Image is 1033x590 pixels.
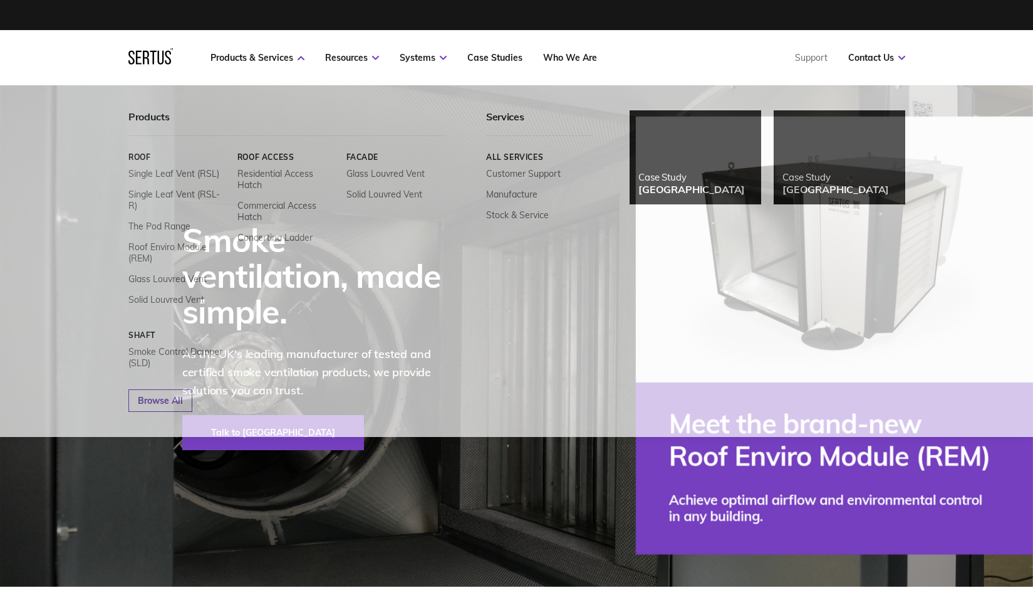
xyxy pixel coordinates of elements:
[486,110,592,136] div: Services
[467,52,522,63] a: Case Studies
[638,171,745,183] div: Case Study
[128,389,192,412] a: Browse All
[128,221,190,232] a: The Pod Range
[486,189,537,200] a: Manufacture
[400,52,447,63] a: Systems
[128,152,228,162] a: Roof
[128,110,445,136] div: Products
[486,168,561,179] a: Customer Support
[128,241,228,264] a: Roof Enviro Module (REM)
[237,200,336,223] a: Commercial Access Hatch
[543,52,597,63] a: Who We Are
[237,168,336,191] a: Residential Access Hatch
[795,52,828,63] a: Support
[774,110,905,204] a: Case Study[GEOGRAPHIC_DATA]
[210,52,304,63] a: Products & Services
[346,189,422,200] a: Solid Louvred Vent
[128,330,228,340] a: Shaft
[128,294,204,305] a: Solid Louvred Vent
[325,52,379,63] a: Resources
[128,189,228,211] a: Single Leaf Vent (RSL-R)
[782,183,889,196] div: [GEOGRAPHIC_DATA]
[128,273,207,285] a: Glass Louvred Vent
[237,152,336,162] a: Roof Access
[638,183,745,196] div: [GEOGRAPHIC_DATA]
[237,232,312,243] a: Concertina Ladder
[486,152,592,162] a: All services
[128,168,219,179] a: Single Leaf Vent (RSL)
[346,152,445,162] a: Facade
[630,110,761,204] a: Case Study[GEOGRAPHIC_DATA]
[486,209,549,221] a: Stock & Service
[848,52,905,63] a: Contact Us
[128,346,228,369] a: Smoke Control Damper (SLD)
[782,171,889,183] div: Case Study
[346,168,424,179] a: Glass Louvred Vent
